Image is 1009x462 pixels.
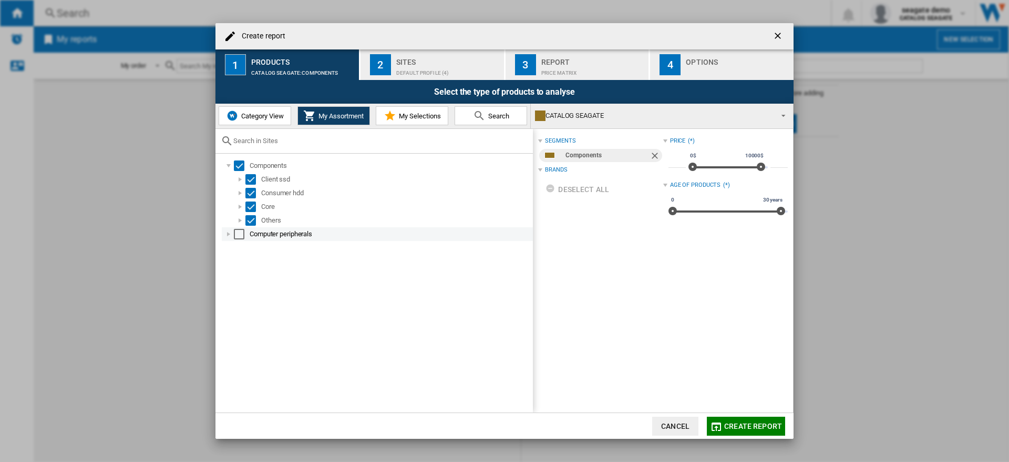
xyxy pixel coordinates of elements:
ng-md-icon: Remove [650,150,662,163]
span: 30 years [761,196,784,204]
div: segments [545,137,575,145]
span: My Assortment [316,112,364,120]
button: Deselect all [542,180,612,199]
div: Others [261,215,531,226]
div: Price [670,137,686,145]
div: CATALOG SEAGATE:Components [251,65,355,76]
div: Core [261,202,531,212]
button: Search [455,106,527,125]
button: My Assortment [297,106,370,125]
span: Search [486,112,509,120]
button: 4 Options [650,49,794,80]
span: Create report [724,422,782,430]
md-checkbox: Select [234,229,250,239]
div: Select the type of products to analyse [215,80,794,104]
input: Search in Sites [233,137,528,145]
button: getI18NText('BUTTONS.CLOSE_DIALOG') [768,26,789,47]
button: Cancel [652,417,698,436]
div: 4 [660,54,681,75]
div: 3 [515,54,536,75]
button: 3 Report Price Matrix [506,49,650,80]
span: 10000$ [744,152,765,160]
div: Deselect all [545,180,609,199]
div: Components [565,149,649,162]
span: Category View [239,112,284,120]
img: wiser-icon-blue.png [226,109,239,122]
div: Sites [396,54,500,65]
span: My Selections [396,112,441,120]
button: 2 Sites Default profile (4) [361,49,505,80]
button: Category View [219,106,291,125]
md-checkbox: Select [245,215,261,226]
md-checkbox: Select [245,202,261,212]
md-checkbox: Select [245,188,261,198]
span: 0$ [688,152,698,160]
button: 1 Products CATALOG SEAGATE:Components [215,49,360,80]
div: Default profile (4) [396,65,500,76]
div: 2 [370,54,391,75]
div: Client ssd [261,174,531,185]
div: Consumer hdd [261,188,531,198]
button: Create report [707,417,785,436]
div: Components [250,160,531,171]
button: My Selections [376,106,448,125]
div: Options [686,54,789,65]
md-checkbox: Select [245,174,261,185]
md-checkbox: Select [234,160,250,171]
div: Brands [545,166,567,174]
div: 1 [225,54,246,75]
h4: Create report [236,31,285,42]
div: Computer peripherals [250,229,531,239]
div: CATALOG SEAGATE [535,108,772,123]
span: 0 [670,196,676,204]
div: Products [251,54,355,65]
div: Report [541,54,645,65]
div: Price Matrix [541,65,645,76]
ng-md-icon: getI18NText('BUTTONS.CLOSE_DIALOG') [773,31,785,43]
div: Age of products [670,181,721,189]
